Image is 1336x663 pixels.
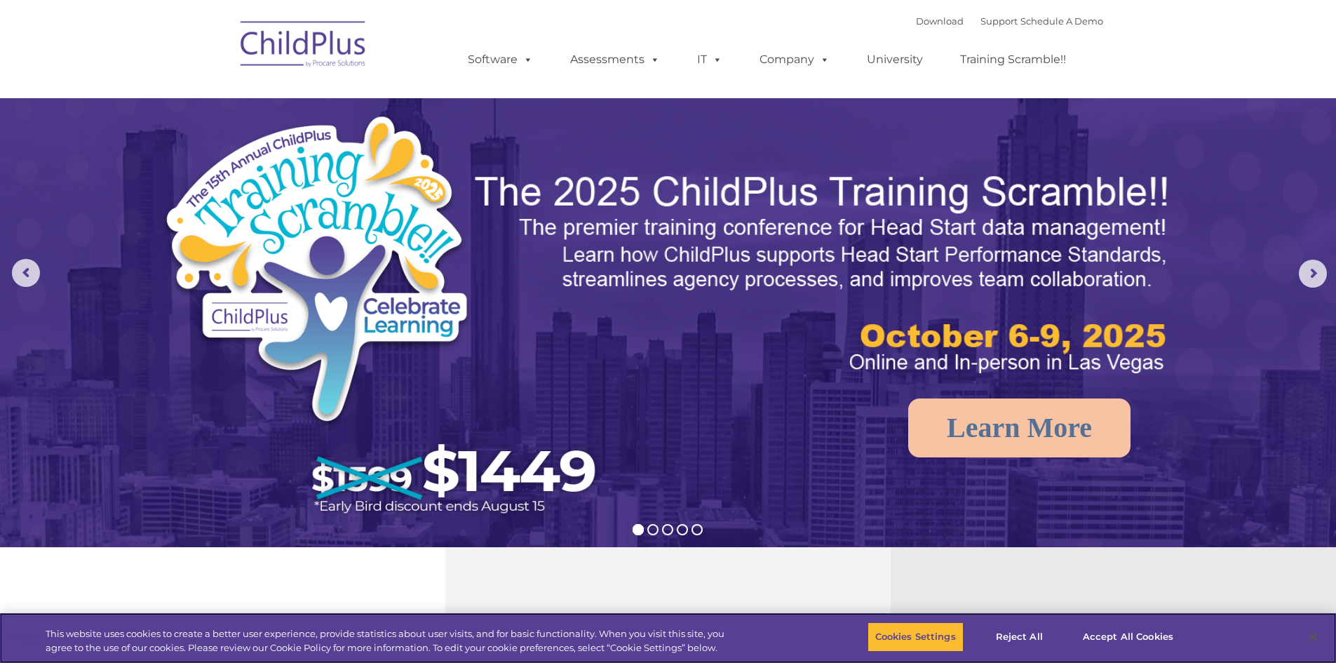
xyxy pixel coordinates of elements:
[683,46,736,74] a: IT
[454,46,547,74] a: Software
[916,15,1103,27] font: |
[1075,622,1181,652] button: Accept All Cookies
[556,46,674,74] a: Assessments
[1020,15,1103,27] a: Schedule A Demo
[980,15,1018,27] a: Support
[868,622,964,652] button: Cookies Settings
[916,15,964,27] a: Download
[195,93,238,103] span: Last name
[976,622,1063,652] button: Reject All
[46,627,735,655] div: This website uses cookies to create a better user experience, provide statistics about user visit...
[195,150,255,161] span: Phone number
[946,46,1080,74] a: Training Scramble!!
[1298,622,1329,652] button: Close
[234,11,374,81] img: ChildPlus by Procare Solutions
[853,46,937,74] a: University
[908,399,1131,457] a: Learn More
[745,46,844,74] a: Company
